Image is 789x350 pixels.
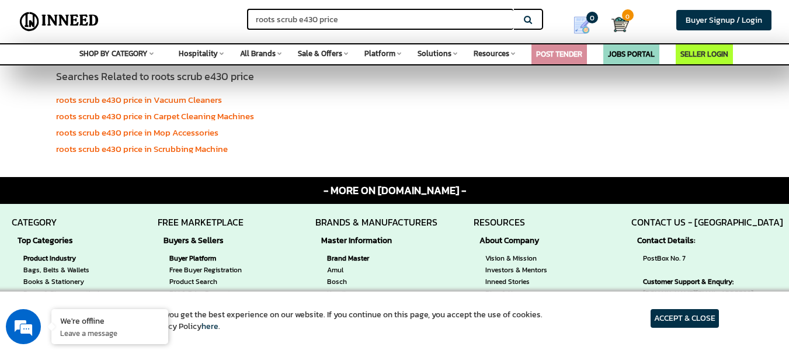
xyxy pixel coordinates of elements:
[20,70,49,77] img: logo_Zg8I0qSkbAqR2WFHt3p6CTuqpyXMFPubPcD2OT02zFN43Cy9FUNNG3NEPhM_Q1qe_.png
[25,102,204,220] span: We are offline. Please leave us a message.
[586,12,598,23] span: 0
[81,217,89,224] img: salesiqlogo_leal7QplfZFryJ6FIlVepeu7OftD7mt8q6exU6-34PB8prfIgodN67KcxXM9Y7JQ_.png
[23,252,107,264] strong: Product Industry
[485,287,557,299] a: Blog & News
[6,229,223,270] textarea: Type your message and click 'Submit'
[56,93,222,106] a: roots scrub e430 price in Vacuum Cleaners
[56,109,254,123] a: roots scrub e430 price in Carpet Cleaning Machines
[61,65,196,81] div: Leave a message
[298,48,342,59] span: Sale & Offers
[608,48,655,60] a: JOBS PORTAL
[169,252,280,264] strong: Buyer Platform
[169,264,280,276] a: Free Buyer Registration
[686,14,762,26] span: Buyer Signup / Login
[485,276,557,287] a: Inneed Stories
[327,252,426,264] strong: Brand Master
[643,252,777,264] span: PostBox No. 7
[92,216,148,224] em: Driven by SalesIQ
[364,48,395,59] span: Platform
[70,309,543,332] article: We use cookies to ensure you get the best experience on our website. If you continue on this page...
[169,276,280,287] a: Product Search
[18,235,113,247] strong: Top Categories
[485,252,557,264] a: Vision & Mission
[240,48,276,59] span: All Brands
[56,71,353,82] h4: Searches Related to roots scrub e430 price
[201,320,218,332] a: here
[327,264,426,276] a: Amul
[536,48,582,60] a: POST TENDER
[560,12,611,39] a: my Quotes 0
[643,276,777,311] span: [DOMAIN_NAME][EMAIL_ADDRESS][DOMAIN_NAME]
[479,235,562,247] strong: About Company
[321,235,432,247] strong: Master Information
[60,315,159,326] div: We're offline
[474,48,509,59] span: Resources
[164,235,286,247] strong: Buyers & Sellers
[79,48,148,59] span: SHOP BY CATEGORY
[573,16,590,34] img: Show My Quotes
[611,16,629,33] img: Cart
[23,287,107,299] a: Drugs & Pharmaceuticals
[60,328,159,338] p: Leave a message
[56,142,228,155] a: roots scrub e430 price in Scrubbing Machine
[680,48,728,60] a: SELLER LOGIN
[192,6,220,34] div: Minimize live chat window
[56,126,218,139] a: roots scrub e430 price in Mop Accessories
[171,270,212,286] em: Submit
[485,264,557,276] a: Investors & Mentors
[327,276,426,287] a: Bosch
[418,48,451,59] span: Solutions
[324,183,466,198] span: - MORE ON [DOMAIN_NAME] -
[643,276,777,287] strong: Customer Support & Enquiry:
[676,10,771,30] a: Buyer Signup / Login
[247,9,513,30] input: Search for Brands, Products, Sellers, Manufacturers...
[637,235,783,247] strong: Contact Details:
[179,48,218,59] span: Hospitality
[611,12,619,37] a: Cart 0
[327,287,426,299] a: Havells
[169,287,280,299] a: Bid & Price Request
[651,309,719,328] article: ACCEPT & CLOSE
[23,276,107,287] a: Books & Stationery
[23,264,107,276] a: Bags, Belts & Wallets
[622,9,634,21] span: 0
[16,7,103,36] img: Inneed.Market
